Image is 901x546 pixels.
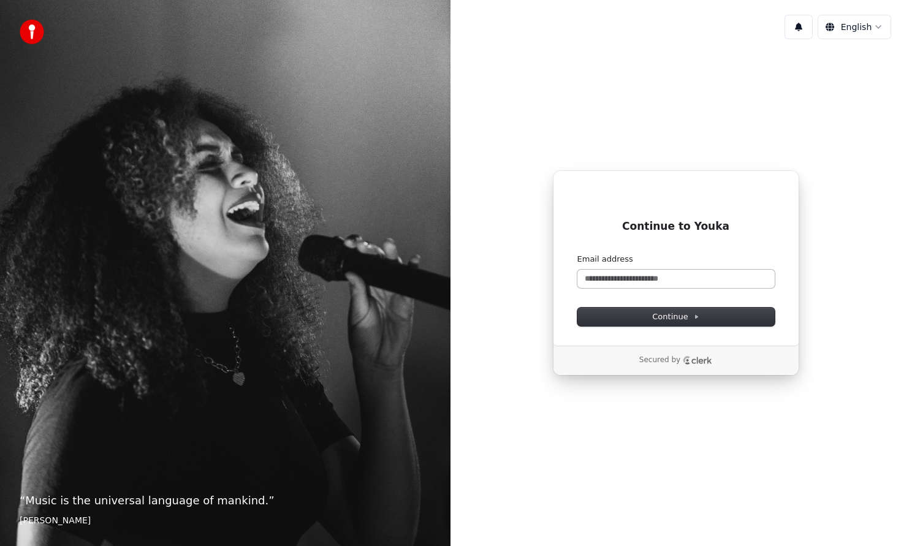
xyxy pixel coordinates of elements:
a: Clerk logo [683,356,712,365]
h1: Continue to Youka [577,219,775,234]
p: “ Music is the universal language of mankind. ” [20,492,431,509]
p: Secured by [639,355,680,365]
span: Continue [652,311,699,322]
footer: [PERSON_NAME] [20,514,431,526]
img: youka [20,20,44,44]
label: Email address [577,254,633,265]
button: Continue [577,308,775,326]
